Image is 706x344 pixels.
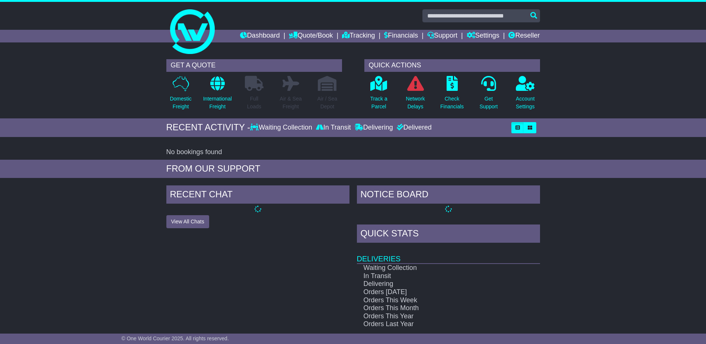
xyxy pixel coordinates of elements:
p: Track a Parcel [370,95,387,111]
div: NOTICE BOARD [357,185,540,206]
div: Delivering [353,124,395,132]
td: Orders [DATE] [357,288,514,296]
a: InternationalFreight [203,76,232,115]
p: Full Loads [245,95,263,111]
td: In Transit [357,272,514,280]
a: Reseller [508,30,540,42]
a: Financials [384,30,418,42]
td: Orders This Week [357,296,514,305]
td: Orders This Month [357,304,514,312]
div: RECENT CHAT [166,185,349,206]
a: NetworkDelays [405,76,425,115]
div: RECENT ACTIVITY - [166,122,250,133]
div: No bookings found [166,148,540,156]
p: International Freight [203,95,232,111]
td: Delivering [357,280,514,288]
div: FROM OUR SUPPORT [166,163,540,174]
a: Support [427,30,457,42]
p: Network Delays [406,95,425,111]
a: Dashboard [240,30,280,42]
a: CheckFinancials [440,76,464,115]
a: AccountSettings [515,76,535,115]
p: Check Financials [440,95,464,111]
p: Domestic Freight [170,95,191,111]
a: GetSupport [479,76,498,115]
span: © One World Courier 2025. All rights reserved. [121,335,229,341]
p: Get Support [479,95,498,111]
a: Track aParcel [370,76,388,115]
div: QUICK ACTIONS [364,59,540,72]
p: Air / Sea Depot [317,95,338,111]
p: Account Settings [516,95,535,111]
td: Deliveries [357,245,540,264]
div: Delivered [395,124,432,132]
td: Waiting Collection [357,264,514,272]
a: DomesticFreight [169,76,192,115]
button: View All Chats [166,215,209,228]
div: Quick Stats [357,224,540,245]
div: Waiting Collection [250,124,314,132]
a: Settings [467,30,499,42]
p: Air & Sea Freight [280,95,302,111]
div: In Transit [314,124,353,132]
td: Orders Last Year [357,320,514,328]
div: GET A QUOTE [166,59,342,72]
td: Orders This Year [357,312,514,321]
a: Tracking [342,30,375,42]
a: Quote/Book [289,30,333,42]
